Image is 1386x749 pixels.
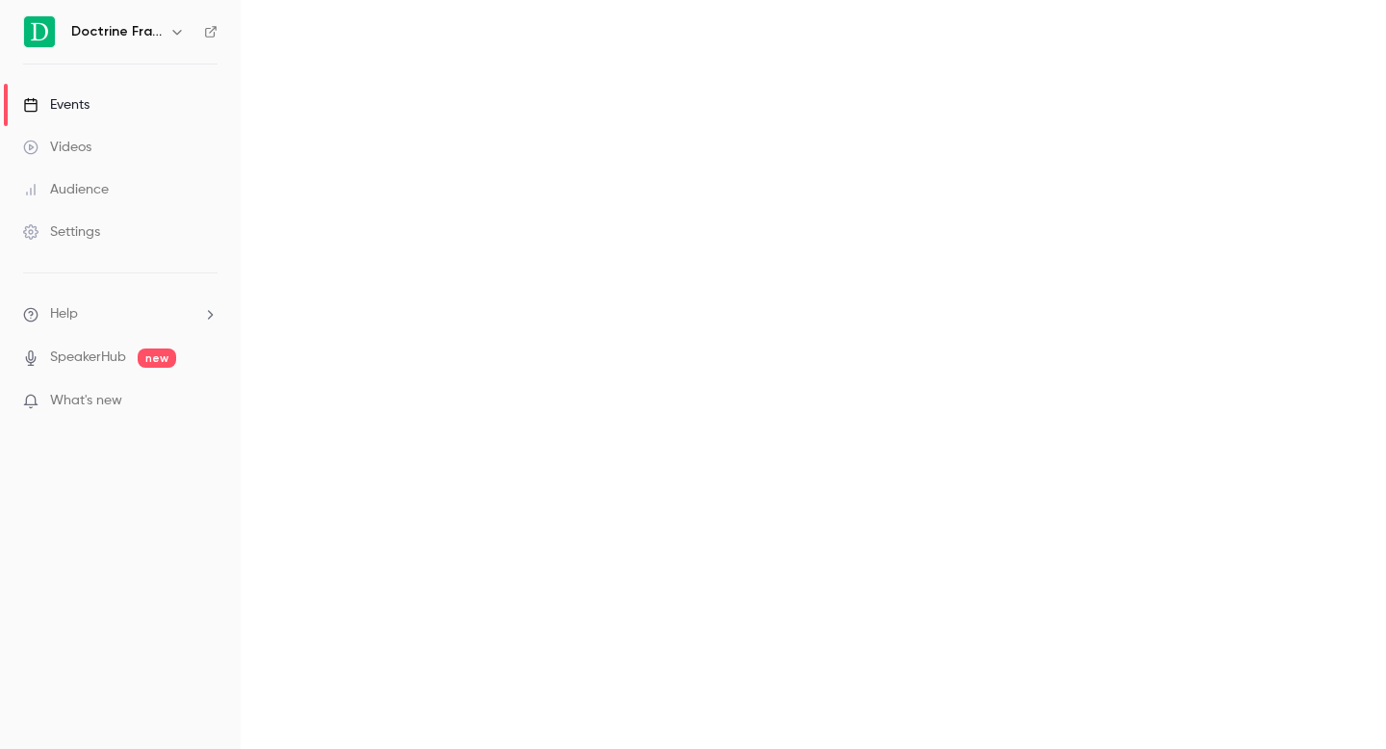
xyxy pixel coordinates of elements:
[23,304,218,324] li: help-dropdown-opener
[138,349,176,368] span: new
[50,391,122,411] span: What's new
[23,222,100,242] div: Settings
[50,304,78,324] span: Help
[24,16,55,47] img: Doctrine France
[71,22,162,41] h6: Doctrine France
[23,180,109,199] div: Audience
[23,95,90,115] div: Events
[50,348,126,368] a: SpeakerHub
[23,138,91,157] div: Videos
